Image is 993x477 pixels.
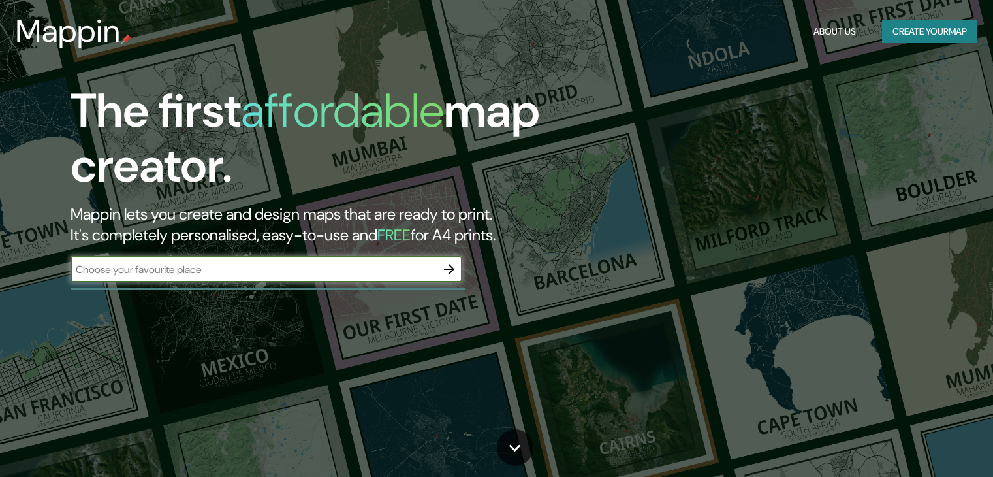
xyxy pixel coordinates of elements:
input: Choose your favourite place [71,262,436,277]
h3: Mappin [16,13,121,50]
button: About Us [808,20,861,44]
h2: Mappin lets you create and design maps that are ready to print. It's completely personalised, eas... [71,204,567,246]
button: Create yourmap [882,20,977,44]
h1: The first map creator. [71,84,567,204]
iframe: Help widget launcher [877,426,979,463]
h1: affordable [241,80,444,141]
h5: FREE [377,225,411,245]
img: mappin-pin [121,34,131,44]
